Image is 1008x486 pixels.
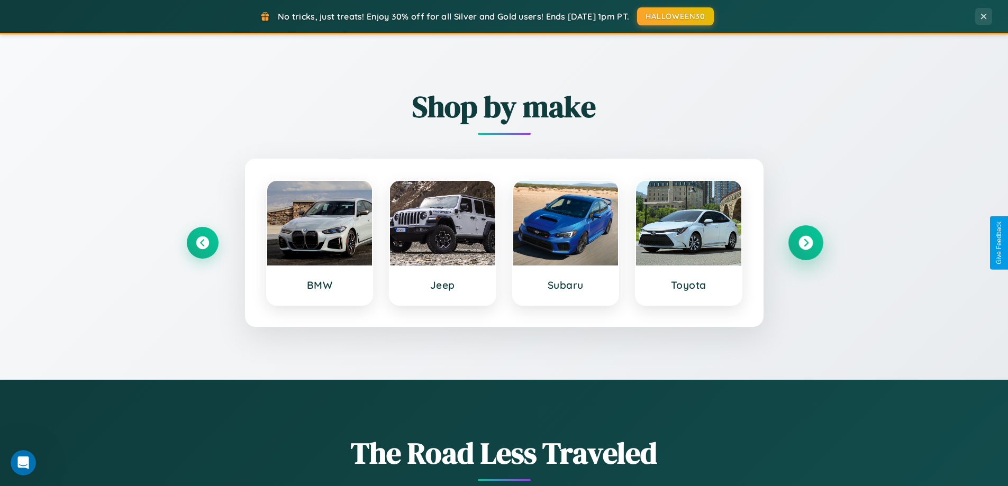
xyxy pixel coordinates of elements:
h2: Shop by make [187,86,822,127]
div: Give Feedback [995,222,1003,264]
h3: BMW [278,279,362,291]
h3: Jeep [401,279,485,291]
button: HALLOWEEN30 [637,7,714,25]
h3: Toyota [647,279,731,291]
h1: The Road Less Traveled [187,433,822,473]
h3: Subaru [524,279,608,291]
iframe: Intercom live chat [11,450,36,475]
span: No tricks, just treats! Enjoy 30% off for all Silver and Gold users! Ends [DATE] 1pm PT. [278,11,629,22]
